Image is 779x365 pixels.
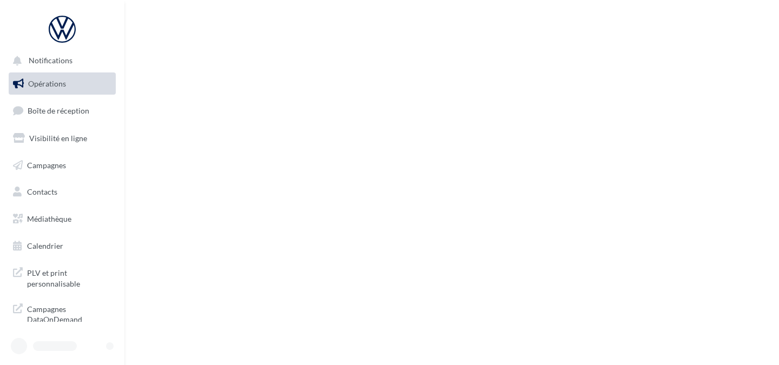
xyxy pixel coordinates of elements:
span: Médiathèque [27,214,71,223]
span: Campagnes DataOnDemand [27,302,111,325]
a: PLV et print personnalisable [6,261,118,293]
span: Contacts [27,187,57,196]
span: Notifications [29,56,72,65]
a: Calendrier [6,235,118,257]
span: Boîte de réception [28,106,89,115]
span: PLV et print personnalisable [27,266,111,289]
span: Campagnes [27,160,66,169]
span: Opérations [28,79,66,88]
span: Calendrier [27,241,63,250]
a: Campagnes DataOnDemand [6,297,118,329]
a: Contacts [6,181,118,203]
a: Campagnes [6,154,118,177]
span: Visibilité en ligne [29,134,87,143]
a: Opérations [6,72,118,95]
a: Médiathèque [6,208,118,230]
a: Boîte de réception [6,99,118,122]
a: Visibilité en ligne [6,127,118,150]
